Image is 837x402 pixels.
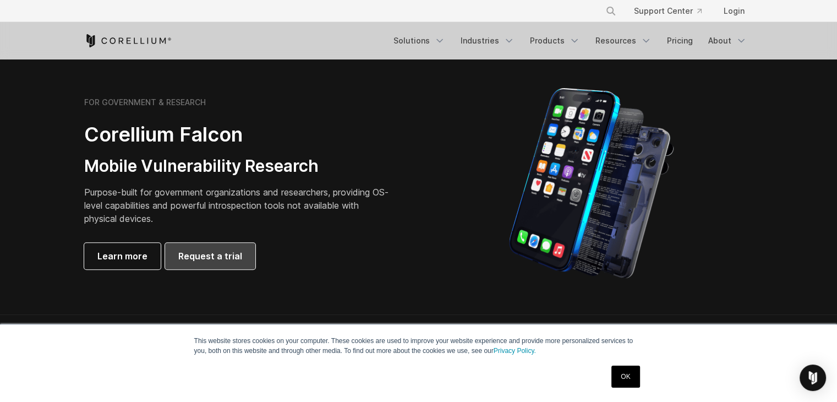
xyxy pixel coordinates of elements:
[494,347,536,355] a: Privacy Policy.
[589,31,658,51] a: Resources
[84,156,392,177] h3: Mobile Vulnerability Research
[84,243,161,269] a: Learn more
[601,1,621,21] button: Search
[523,31,587,51] a: Products
[660,31,699,51] a: Pricing
[165,243,255,269] a: Request a trial
[715,1,753,21] a: Login
[508,87,674,280] img: iPhone model separated into the mechanics used to build the physical device.
[702,31,753,51] a: About
[454,31,521,51] a: Industries
[84,34,172,47] a: Corellium Home
[387,31,452,51] a: Solutions
[97,249,147,263] span: Learn more
[178,249,242,263] span: Request a trial
[592,1,753,21] div: Navigation Menu
[84,122,392,147] h2: Corellium Falcon
[611,366,639,388] a: OK
[84,97,206,107] h6: FOR GOVERNMENT & RESEARCH
[84,186,392,225] p: Purpose-built for government organizations and researchers, providing OS-level capabilities and p...
[625,1,710,21] a: Support Center
[387,31,753,51] div: Navigation Menu
[194,336,643,356] p: This website stores cookies on your computer. These cookies are used to improve your website expe...
[800,365,826,391] div: Open Intercom Messenger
